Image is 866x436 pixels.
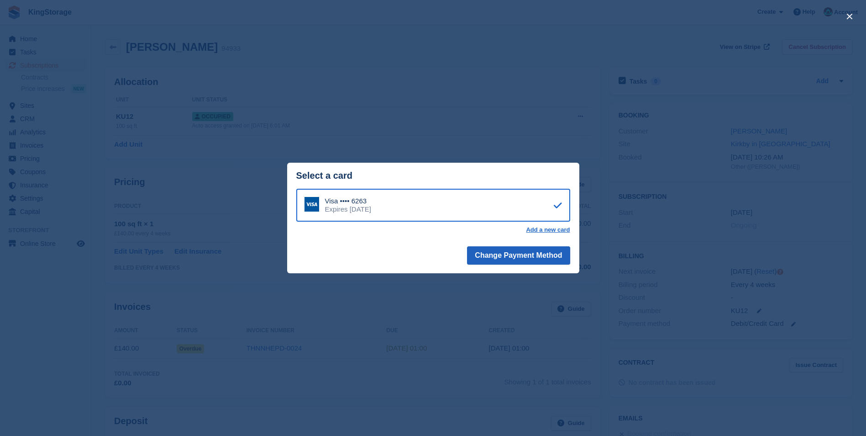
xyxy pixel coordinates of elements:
button: close [842,9,857,24]
button: Change Payment Method [467,246,570,265]
div: Expires [DATE] [325,205,371,213]
a: Add a new card [526,226,570,234]
img: Visa Logo [304,197,319,212]
div: Visa •••• 6263 [325,197,371,205]
div: Select a card [296,170,570,181]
